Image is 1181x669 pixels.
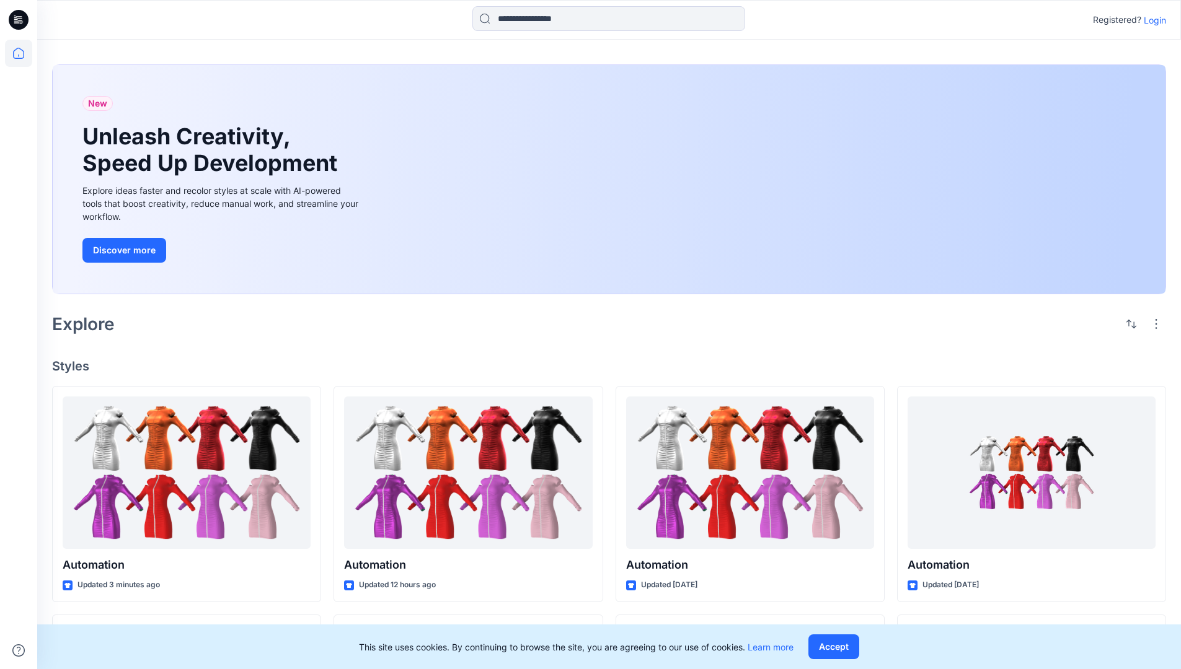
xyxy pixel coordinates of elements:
[626,556,874,574] p: Automation
[63,396,311,549] a: Automation
[52,359,1166,374] h4: Styles
[748,642,794,652] a: Learn more
[359,641,794,654] p: This site uses cookies. By continuing to browse the site, you are agreeing to our use of cookies.
[344,556,592,574] p: Automation
[82,184,361,223] div: Explore ideas faster and recolor styles at scale with AI-powered tools that boost creativity, red...
[77,579,160,592] p: Updated 3 minutes ago
[359,579,436,592] p: Updated 12 hours ago
[908,396,1156,549] a: Automation
[908,556,1156,574] p: Automation
[1093,12,1141,27] p: Registered?
[88,96,107,111] span: New
[641,579,697,592] p: Updated [DATE]
[344,396,592,549] a: Automation
[808,634,859,659] button: Accept
[626,396,874,549] a: Automation
[1144,14,1166,27] p: Login
[63,556,311,574] p: Automation
[82,238,361,263] a: Discover more
[52,314,115,334] h2: Explore
[922,579,979,592] p: Updated [DATE]
[82,238,166,263] button: Discover more
[82,123,343,177] h1: Unleash Creativity, Speed Up Development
